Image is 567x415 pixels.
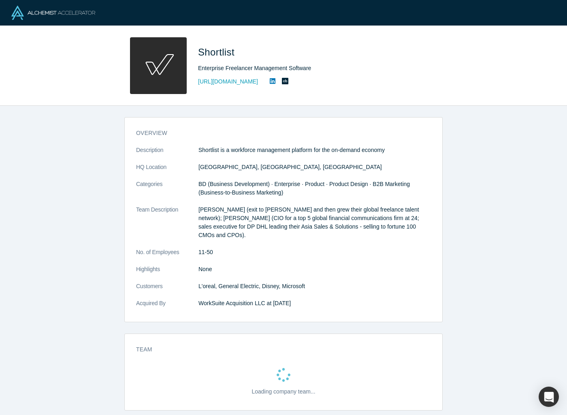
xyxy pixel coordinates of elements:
dd: L'oreal, General Electric, Disney, Microsoft [198,282,431,291]
dt: Team Description [136,205,198,248]
div: Enterprise Freelancer Management Software [198,64,425,73]
p: Shortlist is a workforce management platform for the on-demand economy [198,146,431,154]
dt: No. of Employees [136,248,198,265]
p: Loading company team... [252,387,315,396]
dt: Highlights [136,265,198,282]
span: Shortlist [198,47,237,58]
h3: overview [136,129,420,137]
a: [URL][DOMAIN_NAME] [198,77,258,86]
dt: HQ Location [136,163,198,180]
dt: Categories [136,180,198,205]
dd: [GEOGRAPHIC_DATA], [GEOGRAPHIC_DATA], [GEOGRAPHIC_DATA] [198,163,431,171]
p: [PERSON_NAME] (exit to [PERSON_NAME] and then grew their global freelance talent network); [PERSO... [198,205,431,240]
h3: Team [136,345,420,354]
img: Shortlist's Logo [130,37,187,94]
p: None [198,265,431,274]
dt: Description [136,146,198,163]
dd: WorkSuite Acquisition LLC at [DATE] [198,299,431,308]
dt: Acquired By [136,299,198,316]
dt: Customers [136,282,198,299]
span: BD (Business Development) · Enterprise · Product · Product Design · B2B Marketing (Business-to-Bu... [198,181,410,196]
dd: 11-50 [198,248,431,257]
img: Alchemist Logo [11,6,95,20]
